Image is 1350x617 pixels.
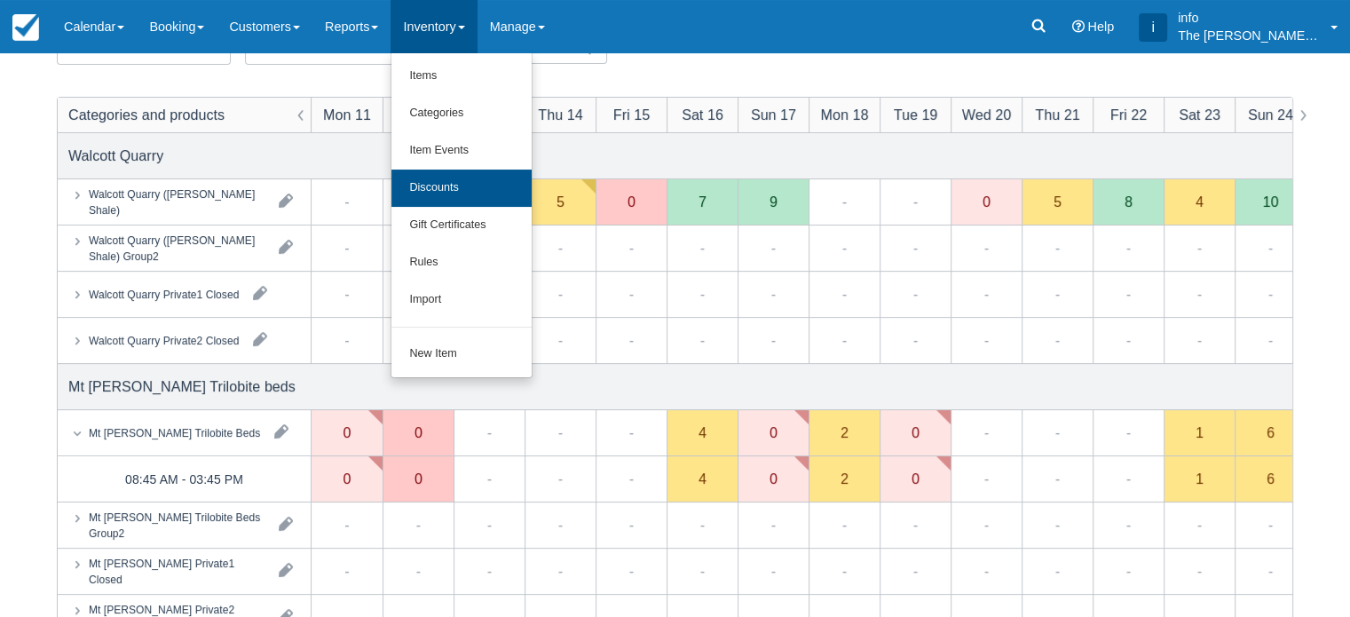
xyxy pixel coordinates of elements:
div: 10 [1263,194,1279,209]
a: Import [391,281,532,319]
div: - [1126,560,1131,581]
div: - [629,422,634,443]
div: - [1126,329,1131,351]
a: New Item [391,336,532,373]
div: - [984,560,989,581]
a: Items [391,58,532,95]
div: - [344,329,349,351]
div: Walcott Quarry ([PERSON_NAME] Shale) [89,186,264,218]
div: - [629,237,634,258]
div: - [1126,514,1131,535]
div: - [416,514,421,535]
div: - [984,468,989,489]
div: - [700,560,705,581]
div: Mt [PERSON_NAME] Trilobite Beds [89,424,260,440]
div: - [771,514,776,535]
div: 1 [1196,425,1204,439]
div: - [984,237,989,258]
div: 0 [383,456,454,502]
div: 2 [841,425,849,439]
div: Mt [PERSON_NAME] Private1 Closed [89,555,264,587]
div: - [629,468,634,489]
div: 0 [912,425,920,439]
div: - [771,283,776,305]
a: Discounts [391,170,532,207]
div: 0 [770,471,778,486]
div: Mon 11 [323,104,371,125]
div: - [416,560,421,581]
div: Walcott Quarry Private2 Closed [89,332,239,348]
div: 4 [1196,194,1204,209]
div: - [344,514,349,535]
div: - [700,283,705,305]
a: Gift Certificates [391,207,532,244]
div: - [487,514,492,535]
div: - [558,514,563,535]
div: - [1055,329,1060,351]
div: Mt [PERSON_NAME] Trilobite Beds Group2 [89,509,264,541]
div: Walcott Quarry ([PERSON_NAME] Shale) Group2 [89,232,264,264]
div: - [913,237,918,258]
div: 6 [1235,456,1306,502]
div: - [1126,283,1131,305]
div: - [344,560,349,581]
div: Thu 21 [1035,104,1079,125]
div: Sat 23 [1179,104,1220,125]
div: - [1126,237,1131,258]
div: - [1268,237,1273,258]
div: 0 [738,456,809,502]
div: - [700,514,705,535]
p: info [1178,9,1320,27]
div: - [913,283,918,305]
div: Walcott Quarry [68,145,163,166]
div: - [984,283,989,305]
div: - [1055,422,1060,443]
div: 0 [343,425,351,439]
div: - [1268,329,1273,351]
div: - [487,422,492,443]
div: 0 [414,471,422,486]
div: - [1268,560,1273,581]
div: - [344,283,349,305]
div: Tue 19 [894,104,938,125]
div: - [984,422,989,443]
div: - [558,283,563,305]
i: Help [1071,20,1084,33]
div: - [487,468,492,489]
div: Mt [PERSON_NAME] Trilobite beds [68,376,296,397]
div: - [1197,514,1202,535]
div: Sat 16 [682,104,723,125]
div: - [629,329,634,351]
div: - [700,237,705,258]
div: - [629,560,634,581]
div: - [344,191,349,212]
ul: Inventory [391,53,533,378]
div: 08:45 AM - 03:45 PM [125,468,243,489]
div: - [558,329,563,351]
div: 0 [312,456,383,502]
div: 1 [1196,471,1204,486]
div: - [1197,560,1202,581]
div: 4 [667,456,738,502]
div: - [1126,422,1131,443]
div: - [1055,283,1060,305]
div: - [700,329,705,351]
div: Mon 18 [821,104,869,125]
div: 5 [1054,194,1062,209]
div: 0 [628,194,636,209]
div: 7 [699,194,707,209]
div: - [487,560,492,581]
div: - [558,468,563,489]
div: - [842,329,847,351]
a: Rules [391,244,532,281]
div: Categories and products [68,104,225,125]
div: - [629,283,634,305]
div: 0 [880,456,951,502]
div: - [842,514,847,535]
div: - [1268,514,1273,535]
div: - [771,329,776,351]
div: 0 [912,471,920,486]
div: 6 [1267,425,1275,439]
div: - [913,191,918,212]
p: The [PERSON_NAME] Shale Geoscience Foundation [1178,27,1320,44]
